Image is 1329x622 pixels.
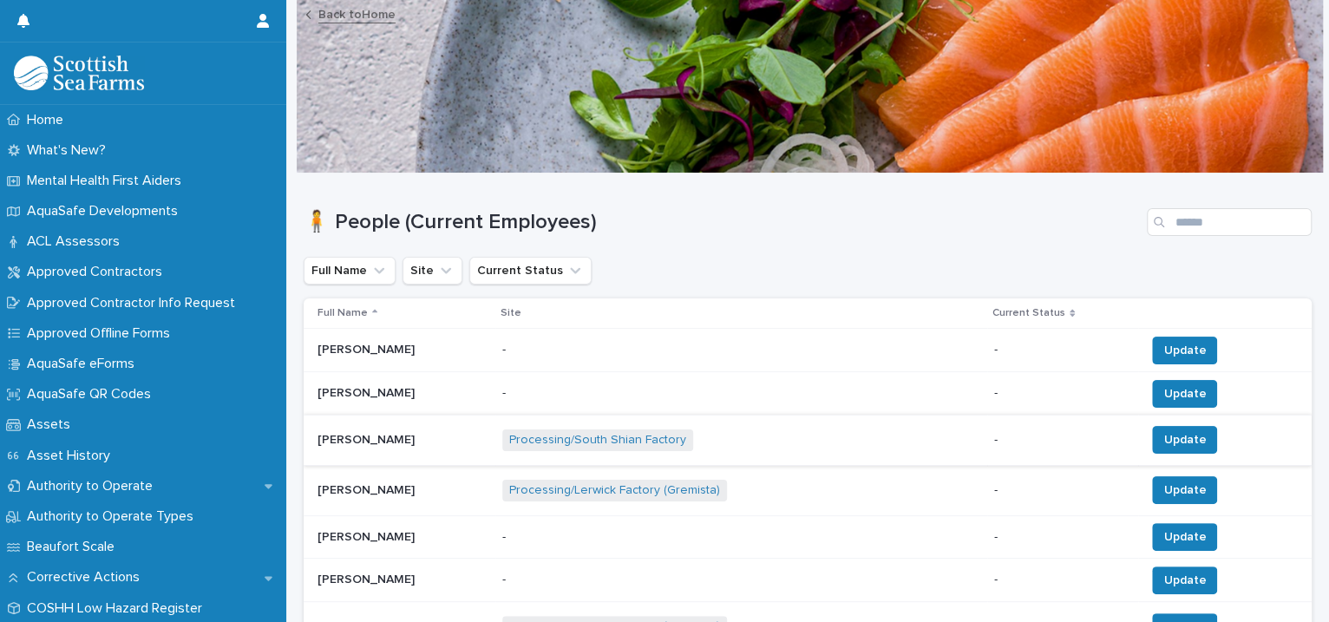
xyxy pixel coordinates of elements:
p: [PERSON_NAME] [318,569,418,587]
span: Update [1163,342,1206,359]
span: Update [1163,528,1206,546]
p: ACL Assessors [20,233,134,250]
button: Site [403,257,462,285]
p: - [502,386,791,401]
p: - [994,530,1131,545]
p: Full Name [318,304,368,323]
input: Search [1147,208,1312,236]
button: Current Status [469,257,592,285]
button: Update [1152,476,1217,504]
p: AquaSafe eForms [20,356,148,372]
p: Corrective Actions [20,569,154,586]
p: Mental Health First Aiders [20,173,195,189]
p: Authority to Operate [20,478,167,494]
p: [PERSON_NAME] [318,383,418,401]
span: Update [1163,481,1206,499]
p: Approved Offline Forms [20,325,184,342]
tr: [PERSON_NAME][PERSON_NAME] --Update [304,329,1312,372]
tr: [PERSON_NAME][PERSON_NAME] Processing/Lerwick Factory (Gremista) -Update [304,465,1312,515]
button: Update [1152,523,1217,551]
tr: [PERSON_NAME][PERSON_NAME] --Update [304,372,1312,416]
p: Beaufort Scale [20,539,128,555]
p: Home [20,112,77,128]
p: AquaSafe QR Codes [20,386,165,403]
img: bPIBxiqnSb2ggTQWdOVV [14,56,144,90]
p: Approved Contractor Info Request [20,295,249,311]
p: [PERSON_NAME] [318,527,418,545]
p: What's New? [20,142,120,159]
p: - [994,573,1131,587]
tr: [PERSON_NAME][PERSON_NAME] --Update [304,559,1312,602]
a: Back toHome [318,3,396,23]
p: - [994,483,1131,498]
p: Authority to Operate Types [20,508,207,525]
a: Processing/South Shian Factory [509,433,686,448]
p: - [994,433,1131,448]
a: Processing/Lerwick Factory (Gremista) [509,483,720,498]
p: Approved Contractors [20,264,176,280]
p: Asset History [20,448,124,464]
tr: [PERSON_NAME][PERSON_NAME] --Update [304,515,1312,559]
p: [PERSON_NAME] [318,339,418,357]
p: Site [501,304,521,323]
button: Update [1152,337,1217,364]
p: - [502,530,791,545]
p: [PERSON_NAME] [318,480,418,498]
p: Assets [20,416,84,433]
p: [PERSON_NAME] [318,429,418,448]
p: - [994,386,1131,401]
tr: [PERSON_NAME][PERSON_NAME] Processing/South Shian Factory -Update [304,415,1312,465]
p: - [502,343,791,357]
p: Current Status [992,304,1065,323]
p: COSHH Low Hazard Register [20,600,216,617]
button: Update [1152,380,1217,408]
button: Update [1152,426,1217,454]
h1: 🧍 People (Current Employees) [304,210,1140,235]
span: Update [1163,385,1206,403]
button: Full Name [304,257,396,285]
p: - [994,343,1131,357]
span: Update [1163,431,1206,448]
span: Update [1163,572,1206,589]
p: - [502,573,791,587]
p: AquaSafe Developments [20,203,192,219]
button: Update [1152,566,1217,594]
